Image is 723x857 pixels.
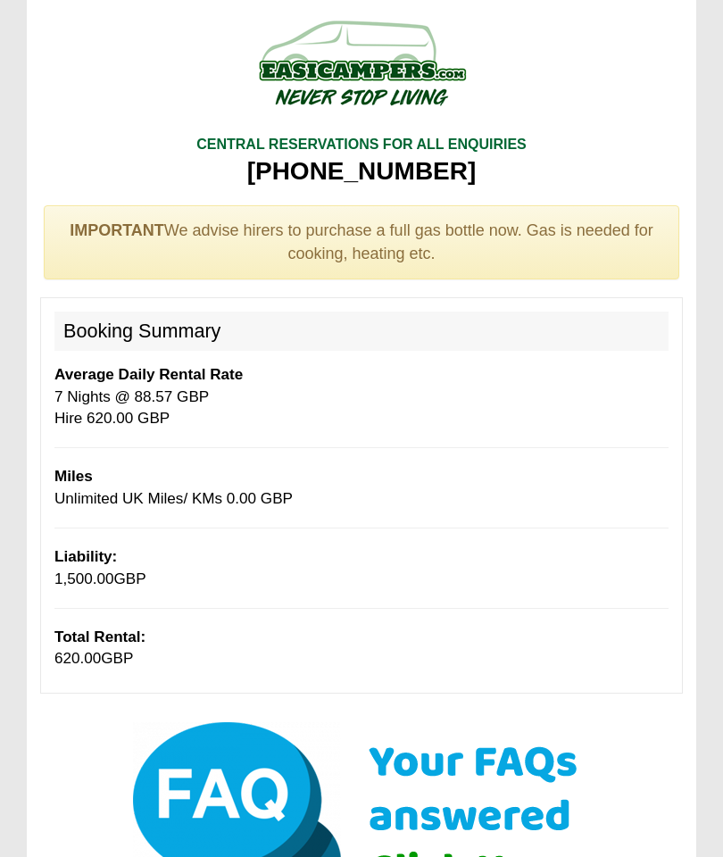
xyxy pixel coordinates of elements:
[54,570,114,587] span: 1,500.00
[196,135,527,155] div: CENTRAL RESERVATIONS FOR ALL ENQUIRIES
[70,221,164,239] strong: IMPORTANT
[54,650,101,667] span: 620.00
[54,366,243,383] b: Average Daily Rental Rate
[54,312,669,351] h2: Booking Summary
[196,155,527,187] div: [PHONE_NUMBER]
[44,205,680,279] div: We advise hirers to purchase a full gas bottle now. Gas is needed for cooking, heating etc.
[54,628,145,645] b: Total Rental:
[54,627,669,670] p: GBP
[54,548,117,565] b: Liability:
[192,13,531,112] img: campers-checkout-logo.png
[54,466,669,510] p: Unlimited UK Miles/ KMs 0.00 GBP
[54,468,93,485] b: Miles
[54,364,669,429] p: 7 Nights @ 88.57 GBP Hire 620.00 GBP
[54,546,669,590] p: GBP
